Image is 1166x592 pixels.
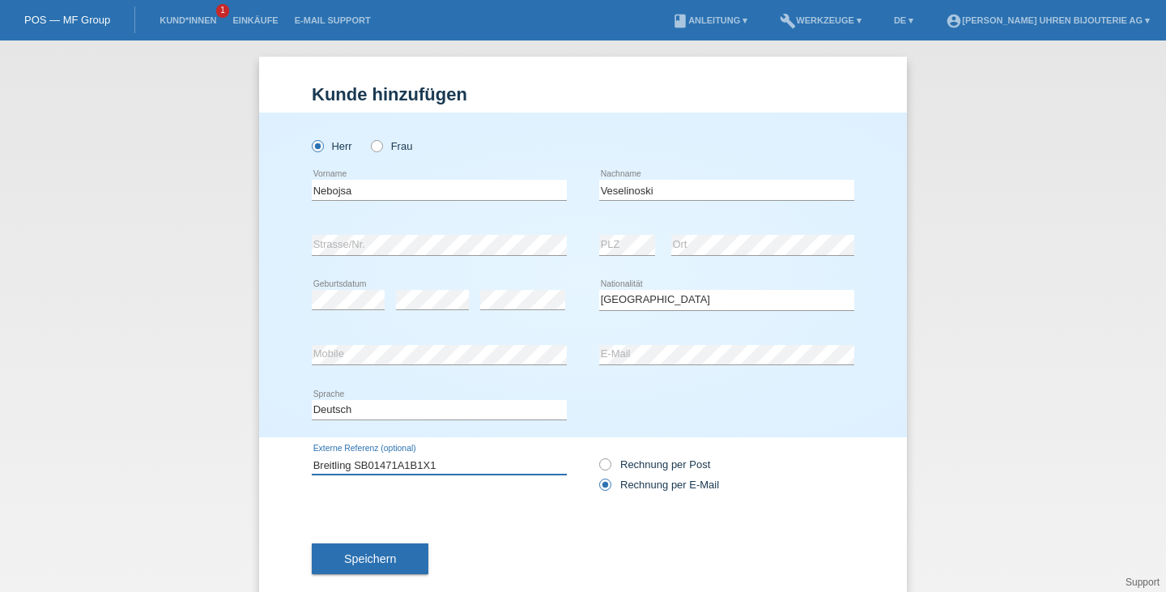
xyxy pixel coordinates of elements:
h1: Kunde hinzufügen [312,84,854,104]
input: Herr [312,140,322,151]
a: Support [1126,577,1160,588]
i: account_circle [946,13,962,29]
label: Frau [371,140,412,152]
input: Frau [371,140,381,151]
input: Rechnung per Post [599,458,610,479]
label: Herr [312,140,352,152]
a: DE ▾ [886,15,921,25]
a: Einkäufe [224,15,286,25]
a: bookAnleitung ▾ [664,15,755,25]
button: Speichern [312,543,428,574]
span: Speichern [344,552,396,565]
a: POS — MF Group [24,14,110,26]
a: buildWerkzeuge ▾ [772,15,870,25]
i: book [672,13,688,29]
a: account_circle[PERSON_NAME] Uhren Bijouterie AG ▾ [938,15,1158,25]
input: Rechnung per E-Mail [599,479,610,499]
label: Rechnung per E-Mail [599,479,719,491]
a: E-Mail Support [287,15,379,25]
span: 1 [216,4,229,18]
a: Kund*innen [151,15,224,25]
label: Rechnung per Post [599,458,710,471]
i: build [780,13,796,29]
